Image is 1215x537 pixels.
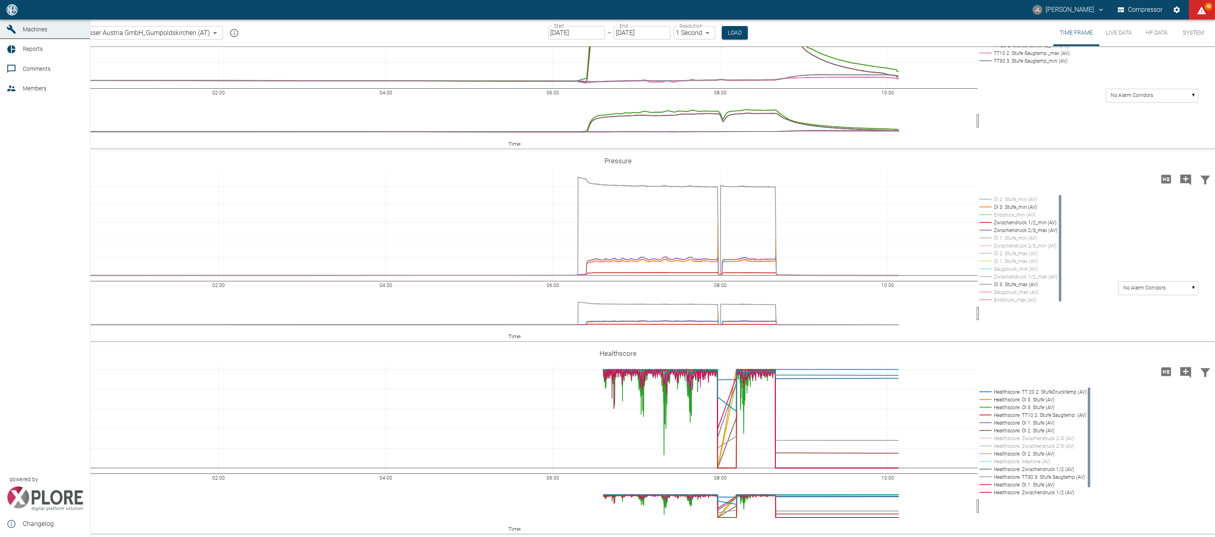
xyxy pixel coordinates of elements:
[10,476,38,483] span: powered by
[30,28,210,38] a: 02.2294_V7_Messer Austria GmbH_Gumpoldskirchen (AT)
[6,4,18,15] img: logo
[548,26,605,39] input: MM/DD/YYYY
[1176,169,1195,190] button: Add comment
[1195,361,1215,382] button: Filter Chart Data
[1053,20,1099,46] button: Time Frame
[1111,92,1153,98] text: No Alarm Corridors
[1031,2,1106,17] button: ai-cas@nea-x.net
[226,25,242,41] button: mission info
[23,66,51,72] span: Comments
[614,26,670,39] input: MM/DD/YYYY
[1123,285,1166,291] text: No Alarm Corridors
[1176,361,1195,382] button: Add comment
[43,28,210,37] span: 02.2294_V7_Messer Austria GmbH_Gumpoldskirchen (AT)
[7,487,83,511] img: Xplore Logo
[679,22,702,29] label: Resolution
[1138,20,1175,46] button: HF Data
[1195,169,1215,190] button: Filter Chart Data
[23,519,83,529] span: Changelog
[1099,20,1138,46] button: Live Data
[1116,2,1164,17] button: Compressor
[674,26,715,39] div: 1 Second
[722,26,748,39] button: Load
[620,22,628,29] label: End
[23,85,46,92] span: Members
[1033,5,1042,15] div: JL
[1175,20,1212,46] button: System
[554,22,564,29] label: Start
[23,46,43,52] span: Reports
[1169,2,1184,17] button: Settings
[23,26,47,33] span: Machines
[607,28,611,37] p: –
[1204,2,1213,11] span: 48
[1156,367,1176,375] span: Load high Res
[1156,175,1176,182] span: Load high Res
